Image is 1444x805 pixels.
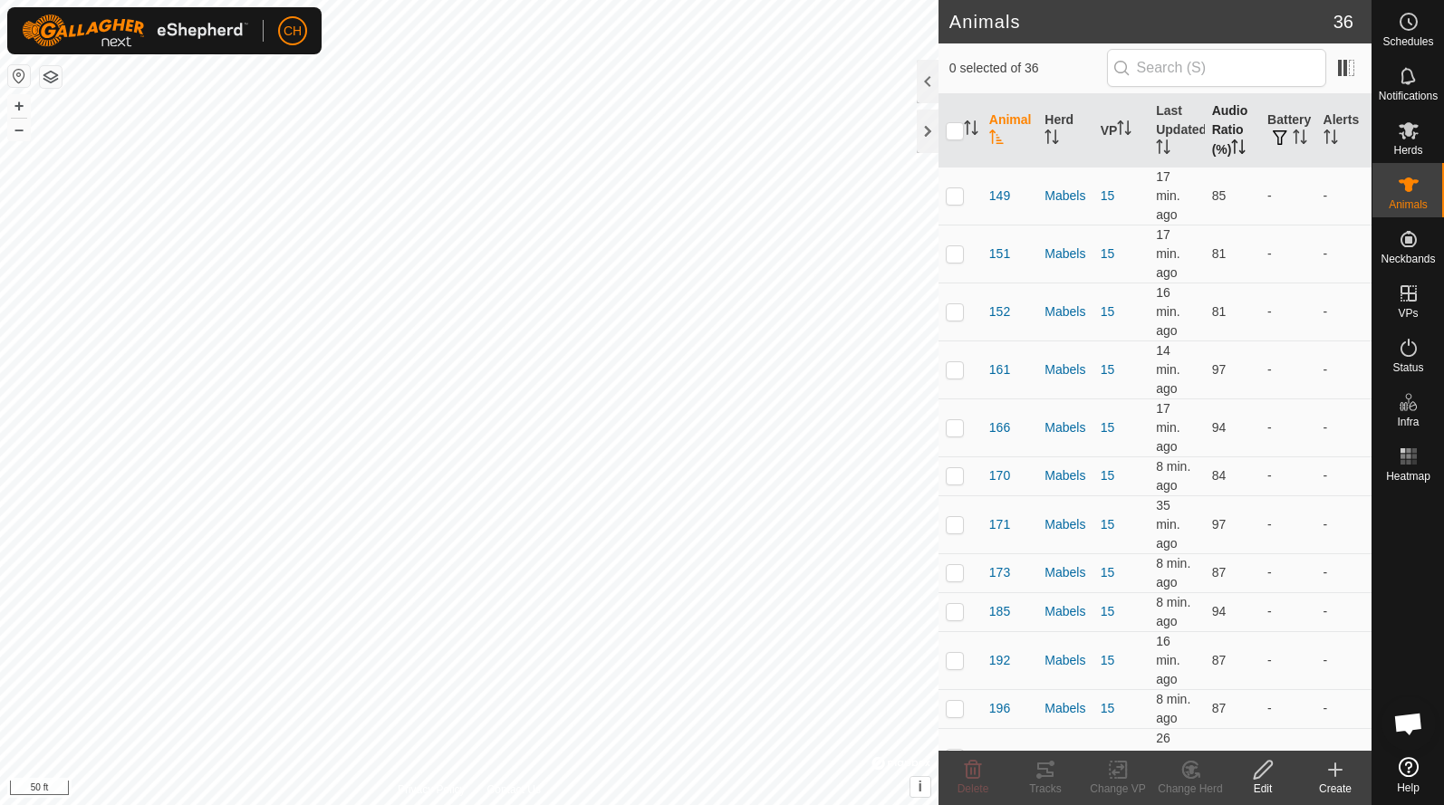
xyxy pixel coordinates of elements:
span: CH [284,22,302,41]
span: Notifications [1379,91,1438,101]
span: Sep 24, 2025 at 8:11 PM [1156,227,1179,280]
span: 2010 [989,748,1017,767]
span: 196 [989,699,1010,718]
div: Mabels [1044,602,1085,621]
span: Heatmap [1386,471,1430,482]
span: Sep 24, 2025 at 8:20 PM [1156,556,1190,589]
span: 151 [989,244,1010,264]
div: Mabels [1044,748,1085,767]
div: Mabels [1044,418,1085,437]
span: i [919,779,922,794]
span: 81 [1212,246,1227,261]
span: Herds [1393,145,1422,156]
span: Status [1392,362,1423,373]
td: - [1316,283,1372,340]
div: Mabels [1044,466,1085,485]
p-sorticon: Activate to sort [964,123,978,138]
td: - [1316,167,1372,225]
a: 15 [1101,701,1115,715]
span: Animals [1389,199,1428,210]
p-sorticon: Activate to sort [1231,142,1246,157]
td: - [1316,340,1372,398]
span: 185 [989,602,1010,621]
a: 15 [1101,304,1115,319]
button: – [8,119,30,140]
a: 15 [1101,468,1115,483]
a: 15 [1101,420,1115,435]
div: Create [1299,781,1372,797]
span: 161 [989,360,1010,379]
span: 192 [989,651,1010,670]
div: Mabels [1044,360,1085,379]
input: Search (S) [1107,49,1326,87]
span: Infra [1397,417,1419,427]
a: 15 [1101,653,1115,667]
div: Mabels [1044,699,1085,718]
span: Sep 24, 2025 at 8:20 PM [1156,459,1190,493]
p-sorticon: Activate to sort [1156,142,1170,157]
span: 84 [1212,468,1227,483]
th: Battery [1260,94,1315,168]
span: 94 [1212,420,1227,435]
td: - [1260,553,1315,592]
span: 170 [989,466,1010,485]
td: - [1260,398,1315,456]
p-sorticon: Activate to sort [1324,132,1338,147]
div: Edit [1227,781,1299,797]
span: Sep 24, 2025 at 8:20 PM [1156,595,1190,628]
span: 85 [1212,188,1227,203]
div: Change VP [1082,781,1154,797]
td: - [1316,398,1372,456]
a: Contact Us [487,781,541,798]
div: Change Herd [1154,781,1227,797]
span: 149 [989,187,1010,206]
a: Help [1372,750,1444,800]
td: - [1260,631,1315,689]
a: 15 [1101,188,1115,203]
div: Mabels [1044,244,1085,264]
span: Help [1397,782,1420,793]
td: - [1316,553,1372,592]
td: - [1316,456,1372,495]
div: Mabels [1044,302,1085,321]
span: 97 [1212,362,1227,377]
div: Open chat [1381,696,1436,751]
th: Alerts [1316,94,1372,168]
button: i [910,777,930,797]
p-sorticon: Activate to sort [989,132,1004,147]
span: Sep 24, 2025 at 8:12 PM [1156,634,1179,686]
td: - [1260,456,1315,495]
span: Sep 24, 2025 at 7:53 PM [1156,498,1179,551]
div: Mabels [1044,187,1085,206]
th: Audio Ratio (%) [1205,94,1260,168]
span: 87 [1212,653,1227,667]
td: - [1316,225,1372,283]
th: Animal [982,94,1037,168]
span: 173 [989,563,1010,582]
div: Mabels [1044,563,1085,582]
td: - [1316,728,1372,786]
th: VP [1093,94,1149,168]
span: Sep 24, 2025 at 8:14 PM [1156,343,1179,396]
a: 15 [1101,517,1115,532]
span: VPs [1398,308,1418,319]
td: - [1260,592,1315,631]
a: 15 [1101,246,1115,261]
td: - [1260,225,1315,283]
td: - [1260,167,1315,225]
span: Neckbands [1381,254,1435,264]
span: 89 [1212,750,1227,764]
span: 0 selected of 36 [949,59,1107,78]
td: - [1260,495,1315,553]
td: - [1260,728,1315,786]
th: Last Updated [1149,94,1204,168]
a: 15 [1101,362,1115,377]
p-sorticon: Activate to sort [1293,132,1307,147]
a: 15 [1101,565,1115,580]
span: Sep 24, 2025 at 8:12 PM [1156,285,1179,338]
div: Tracks [1009,781,1082,797]
button: + [8,95,30,117]
td: - [1260,283,1315,340]
span: 97 [1212,517,1227,532]
span: Sep 24, 2025 at 8:20 PM [1156,692,1190,725]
